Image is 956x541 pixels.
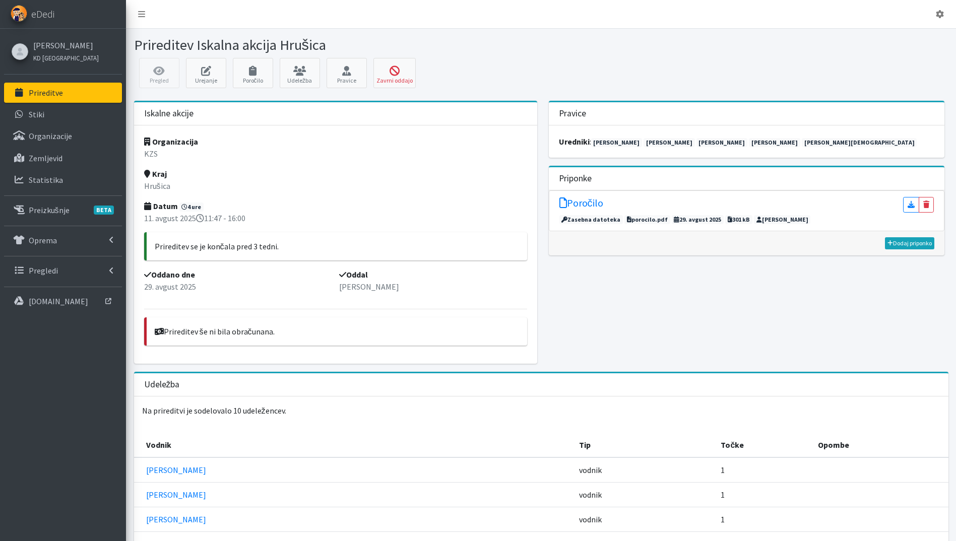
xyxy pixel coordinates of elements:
[144,281,332,293] p: 29. avgust 2025
[373,58,416,88] button: Zavrni oddajo
[29,88,63,98] p: Prireditve
[33,51,99,63] a: KD [GEOGRAPHIC_DATA]
[715,507,812,531] td: 1
[339,281,527,293] p: [PERSON_NAME]
[144,108,194,119] h3: Iskalne akcije
[29,175,63,185] p: Statistika
[146,490,206,500] a: [PERSON_NAME]
[11,5,27,22] img: eDedi
[29,205,70,215] p: Preizkušnje
[624,215,670,224] span: porocilo.pdf
[146,514,206,524] a: [PERSON_NAME]
[715,482,812,507] td: 1
[33,54,99,62] small: KD [GEOGRAPHIC_DATA]
[31,7,54,22] span: eDedi
[4,230,122,250] a: Oprema
[144,148,528,160] p: KZS
[559,173,592,184] h3: Priponke
[29,153,62,163] p: Zemljevid
[155,240,520,252] p: Prireditev se je končala pred 3 tedni.
[696,138,748,147] a: [PERSON_NAME]
[33,39,99,51] a: [PERSON_NAME]
[144,379,180,390] h3: Udeležba
[186,58,226,88] a: Urejanje
[672,215,724,224] span: 29. avgust 2025
[573,433,715,457] th: Tip
[144,201,178,211] strong: Datum
[144,180,528,192] p: Hrušica
[4,291,122,311] a: [DOMAIN_NAME]
[715,433,812,457] th: Točke
[146,465,206,475] a: [PERSON_NAME]
[339,269,368,280] strong: Oddal
[144,137,198,147] strong: Organizacija
[155,325,520,337] p: Prireditev še ni bila obračunana.
[29,235,57,245] p: Oprema
[233,58,273,88] a: Poročilo
[559,108,586,119] h3: Pravice
[549,125,945,158] div: :
[4,260,122,281] a: Pregledi
[134,433,573,457] th: Vodnik
[573,507,715,531] td: vodnik
[4,126,122,146] a: Organizacije
[885,237,934,249] a: Dodaj priponko
[754,215,811,224] span: [PERSON_NAME]
[4,200,122,220] a: PreizkušnjeBETA
[327,58,367,88] a: Pravice
[4,104,122,124] a: Stiki
[644,138,695,147] a: [PERSON_NAME]
[749,138,800,147] a: [PERSON_NAME]
[559,197,603,209] h5: Poročilo
[29,265,58,276] p: Pregledi
[134,396,948,425] p: Na prireditvi je sodelovalo 10 udeležencev.
[144,212,528,224] p: 11. avgust 2025 11:47 - 16:00
[591,138,643,147] a: [PERSON_NAME]
[715,457,812,483] td: 1
[812,433,948,457] th: Opombe
[4,148,122,168] a: Zemljevid
[559,215,623,224] span: Zasebna datoteka
[144,269,195,280] strong: Oddano dne
[280,58,320,88] a: Udeležba
[559,197,603,213] a: Poročilo
[94,206,114,215] span: BETA
[802,138,917,147] a: [PERSON_NAME][DEMOGRAPHIC_DATA]
[179,202,204,212] span: 4 ure
[29,131,72,141] p: Organizacije
[29,296,88,306] p: [DOMAIN_NAME]
[134,36,538,54] h1: Prireditev Iskalna akcija Hrušica
[4,170,122,190] a: Statistika
[573,457,715,483] td: vodnik
[144,169,167,179] strong: Kraj
[4,83,122,103] a: Prireditve
[725,215,752,224] span: 301 kB
[29,109,44,119] p: Stiki
[573,482,715,507] td: vodnik
[559,137,590,147] strong: uredniki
